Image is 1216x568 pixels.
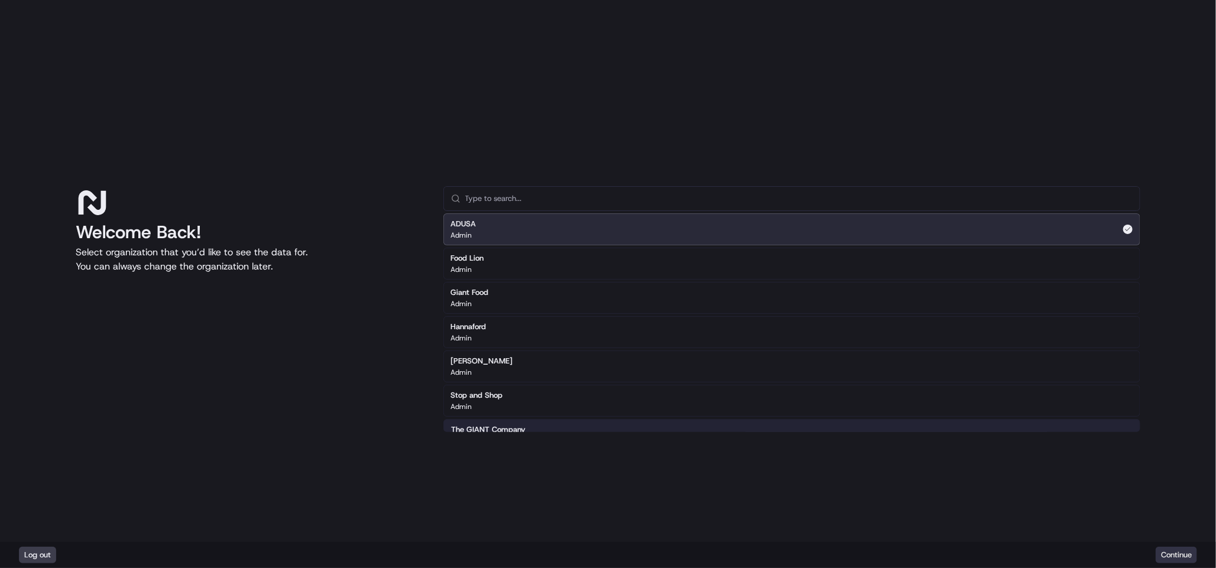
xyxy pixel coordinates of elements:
[451,333,472,343] p: Admin
[451,299,472,309] p: Admin
[451,265,472,274] p: Admin
[451,356,513,366] h2: [PERSON_NAME]
[19,547,56,563] button: Log out
[451,287,489,298] h2: Giant Food
[451,231,472,240] p: Admin
[451,368,472,377] p: Admin
[451,424,526,435] h2: The GIANT Company
[451,402,472,411] p: Admin
[443,211,1140,453] div: Suggestions
[451,219,476,229] h2: ADUSA
[465,187,1133,210] input: Type to search...
[451,253,484,264] h2: Food Lion
[451,322,487,332] h2: Hannaford
[76,245,424,274] p: Select organization that you’d like to see the data for. You can always change the organization l...
[451,390,503,401] h2: Stop and Shop
[1156,547,1197,563] button: Continue
[76,222,424,243] h1: Welcome Back!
